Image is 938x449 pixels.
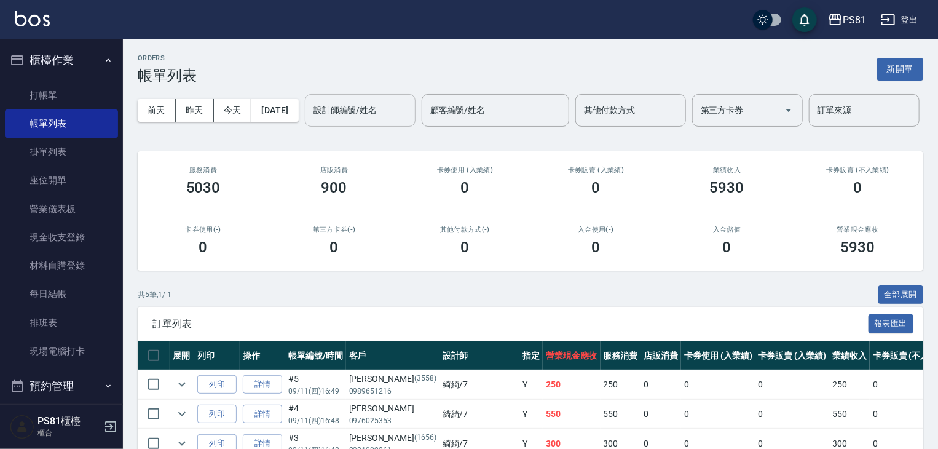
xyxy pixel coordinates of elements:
td: 550 [829,400,870,429]
a: 每日結帳 [5,280,118,308]
h3: 0 [461,239,470,256]
h3: 0 [330,239,339,256]
td: 綺綺 /7 [439,400,519,429]
h3: 帳單列表 [138,67,197,84]
img: Person [10,415,34,439]
a: 打帳單 [5,81,118,109]
button: 昨天 [176,99,214,122]
div: PS81 [843,12,866,28]
td: Y [519,400,543,429]
h5: PS81櫃檯 [37,415,100,427]
h2: 卡券販賣 (不入業績) [807,166,908,174]
td: 0 [755,400,830,429]
button: 全部展開 [878,285,924,304]
p: 09/11 (四) 16:49 [288,386,343,397]
h2: 業績收入 [676,166,778,174]
td: 0 [755,370,830,399]
h3: 0 [592,179,601,196]
h2: 卡券販賣 (入業績) [545,166,647,174]
a: 材料自購登錄 [5,252,118,280]
span: 訂單列表 [152,318,869,330]
button: 預約管理 [5,370,118,402]
h3: 5930 [841,239,875,256]
td: 0 [640,370,681,399]
button: [DATE] [251,99,298,122]
button: 列印 [197,375,237,394]
p: (3558) [414,373,436,386]
a: 詳情 [243,375,282,394]
h3: 0 [199,239,208,256]
th: 設計師 [439,341,519,370]
button: 新開單 [877,58,923,81]
h3: 0 [723,239,731,256]
p: 0989651216 [349,386,436,397]
a: 營業儀表板 [5,195,118,223]
td: Y [519,370,543,399]
td: 250 [543,370,601,399]
h3: 5930 [710,179,744,196]
button: 今天 [214,99,252,122]
th: 服務消費 [601,341,641,370]
th: 指定 [519,341,543,370]
h2: ORDERS [138,54,197,62]
h2: 其他付款方式(-) [414,226,516,234]
a: 新開單 [877,63,923,74]
td: 250 [601,370,641,399]
h2: 入金儲值 [676,226,778,234]
button: 登出 [876,9,923,31]
th: 營業現金應收 [543,341,601,370]
div: [PERSON_NAME] [349,432,436,445]
h2: 卡券使用(-) [152,226,254,234]
td: 綺綺 /7 [439,370,519,399]
a: 排班表 [5,309,118,337]
p: 09/11 (四) 16:48 [288,415,343,426]
h2: 入金使用(-) [545,226,647,234]
th: 列印 [194,341,240,370]
button: 列印 [197,405,237,424]
a: 掛單列表 [5,138,118,166]
h3: 0 [854,179,862,196]
button: expand row [173,405,191,423]
th: 卡券使用 (入業績) [681,341,755,370]
td: #5 [285,370,346,399]
a: 報表匯出 [869,317,914,329]
div: [PERSON_NAME] [349,373,436,386]
p: 櫃台 [37,427,100,439]
td: 250 [829,370,870,399]
a: 現金收支登錄 [5,223,118,252]
a: 座位開單 [5,166,118,194]
p: 0976025353 [349,415,436,426]
a: 詳情 [243,405,282,424]
button: 櫃檯作業 [5,44,118,76]
h3: 0 [592,239,601,256]
td: 550 [601,400,641,429]
button: 報表及分析 [5,402,118,434]
th: 業績收入 [829,341,870,370]
th: 店販消費 [640,341,681,370]
button: 前天 [138,99,176,122]
td: 0 [681,400,755,429]
h3: 5030 [186,179,221,196]
button: PS81 [823,7,871,33]
th: 客戶 [346,341,439,370]
a: 現場電腦打卡 [5,337,118,365]
h2: 卡券使用 (入業績) [414,166,516,174]
img: Logo [15,11,50,26]
td: 0 [681,370,755,399]
h3: 服務消費 [152,166,254,174]
th: 操作 [240,341,285,370]
td: 0 [640,400,681,429]
a: 帳單列表 [5,109,118,138]
h3: 900 [321,179,347,196]
button: save [792,7,817,32]
button: Open [779,100,798,120]
h2: 營業現金應收 [807,226,908,234]
div: [PERSON_NAME] [349,402,436,415]
h2: 第三方卡券(-) [283,226,385,234]
button: expand row [173,375,191,394]
td: #4 [285,400,346,429]
h2: 店販消費 [283,166,385,174]
th: 帳單編號/時間 [285,341,346,370]
h3: 0 [461,179,470,196]
p: (1656) [414,432,436,445]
